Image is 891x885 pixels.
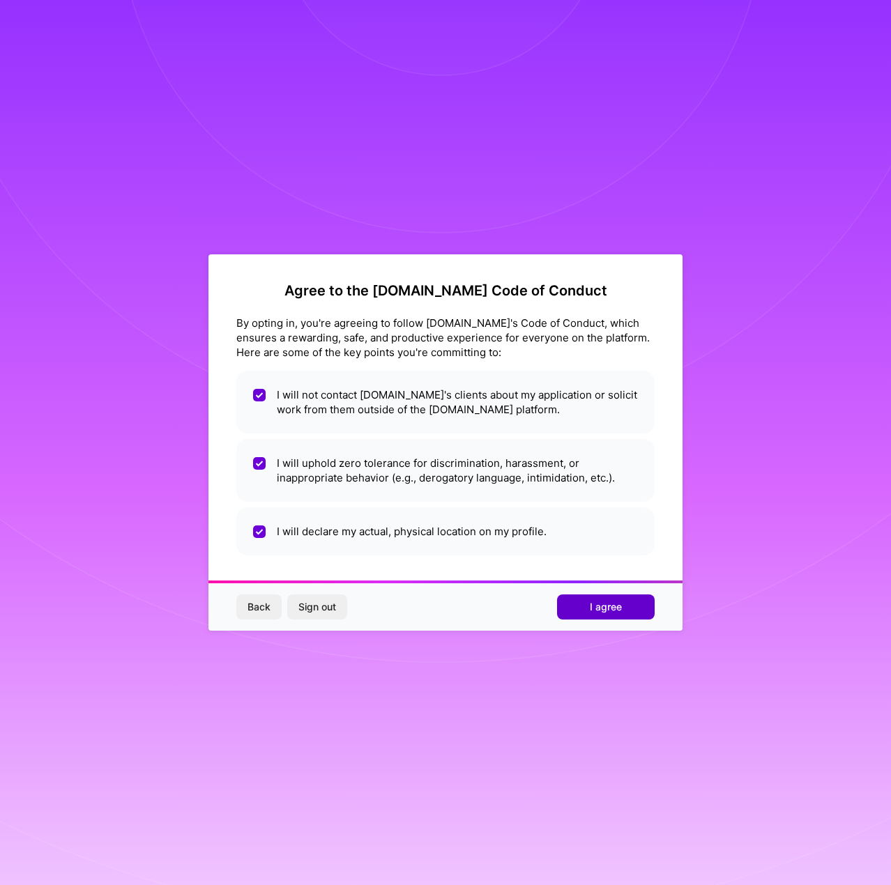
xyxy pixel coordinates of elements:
li: I will not contact [DOMAIN_NAME]'s clients about my application or solicit work from them outside... [236,371,655,433]
span: I agree [590,600,622,614]
li: I will uphold zero tolerance for discrimination, harassment, or inappropriate behavior (e.g., der... [236,439,655,502]
button: Back [236,594,282,619]
li: I will declare my actual, physical location on my profile. [236,507,655,555]
h2: Agree to the [DOMAIN_NAME] Code of Conduct [236,282,655,299]
span: Sign out [298,600,336,614]
span: Back [247,600,271,614]
div: By opting in, you're agreeing to follow [DOMAIN_NAME]'s Code of Conduct, which ensures a rewardin... [236,316,655,360]
button: I agree [557,594,655,619]
button: Sign out [287,594,347,619]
